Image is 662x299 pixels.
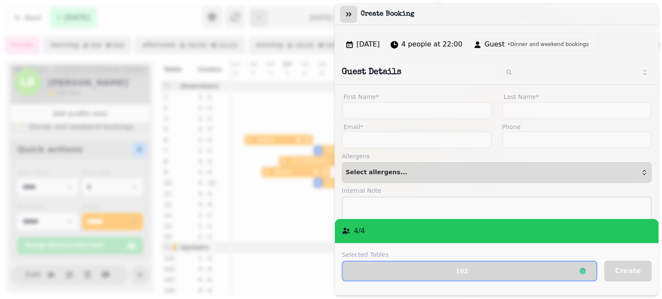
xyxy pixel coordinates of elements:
span: Select allergens... [346,169,407,176]
span: 4 people at 22:00 [401,39,462,49]
label: Email* [342,123,492,131]
label: Allergens [342,152,652,160]
button: Create [604,261,652,281]
label: Internal Note [342,186,652,195]
span: Create [615,268,641,274]
label: Selected Tables [342,250,597,259]
p: 4 / 4 [354,226,365,236]
p: 102 [456,268,468,274]
label: First Name* [342,92,492,102]
span: Guest [484,39,505,49]
h3: Create Booking [361,9,418,19]
h2: Guest Details [342,66,493,78]
button: 102 [342,261,597,281]
label: Last Name* [502,92,652,102]
span: [DATE] [356,39,380,49]
button: Select allergens... [342,162,652,183]
span: • Dinner and weekend bookings [507,41,589,48]
label: Phone [502,123,652,131]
